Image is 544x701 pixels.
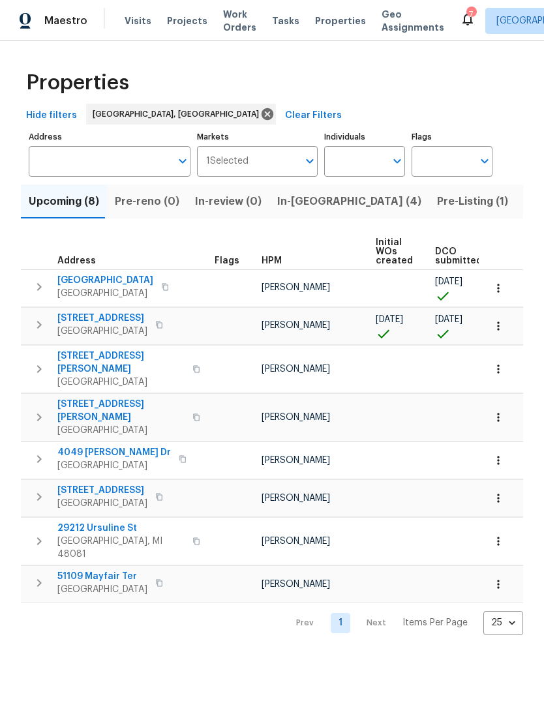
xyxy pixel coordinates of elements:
span: Visits [125,14,151,27]
span: [PERSON_NAME] [262,365,330,374]
a: Goto page 1 [331,613,350,633]
span: Work Orders [223,8,256,34]
span: 51109 Mayfair Ter [57,570,147,583]
span: 1 Selected [206,156,249,167]
span: Pre-reno (0) [115,192,179,211]
span: [GEOGRAPHIC_DATA] [57,583,147,596]
span: Upcoming (8) [29,192,99,211]
span: Properties [315,14,366,27]
span: [DATE] [435,277,462,286]
button: Open [476,152,494,170]
button: Open [388,152,406,170]
span: Maestro [44,14,87,27]
span: [PERSON_NAME] [262,456,330,465]
span: [GEOGRAPHIC_DATA], [GEOGRAPHIC_DATA] [93,108,264,121]
span: DCO submitted [435,247,482,265]
span: [GEOGRAPHIC_DATA] [57,497,147,510]
div: [GEOGRAPHIC_DATA], [GEOGRAPHIC_DATA] [86,104,276,125]
span: [STREET_ADDRESS] [57,312,147,325]
span: Flags [215,256,239,265]
span: [PERSON_NAME] [262,413,330,422]
span: [PERSON_NAME] [262,494,330,503]
button: Clear Filters [280,104,347,128]
span: 29212 Ursuline St [57,522,185,535]
span: In-review (0) [195,192,262,211]
span: HPM [262,256,282,265]
span: [STREET_ADDRESS][PERSON_NAME] [57,398,185,424]
div: 7 [466,8,476,21]
span: [GEOGRAPHIC_DATA] [57,376,185,389]
span: [GEOGRAPHIC_DATA] [57,274,153,287]
span: Hide filters [26,108,77,124]
label: Markets [197,133,318,141]
button: Open [174,152,192,170]
span: [PERSON_NAME] [262,283,330,292]
button: Open [301,152,319,170]
span: [PERSON_NAME] [262,321,330,330]
span: [DATE] [376,315,403,324]
span: Projects [167,14,207,27]
div: 25 [483,606,523,640]
span: 4049 [PERSON_NAME] Dr [57,446,171,459]
span: [STREET_ADDRESS][PERSON_NAME] [57,350,185,376]
span: Tasks [272,16,299,25]
nav: Pagination Navigation [284,611,523,635]
span: [STREET_ADDRESS] [57,484,147,497]
span: [PERSON_NAME] [262,537,330,546]
label: Flags [412,133,492,141]
span: [PERSON_NAME] [262,580,330,589]
label: Individuals [324,133,405,141]
span: [GEOGRAPHIC_DATA] [57,424,185,437]
span: [GEOGRAPHIC_DATA] [57,287,153,300]
span: Geo Assignments [382,8,444,34]
p: Items Per Page [402,616,468,629]
span: [GEOGRAPHIC_DATA] [57,459,171,472]
span: [GEOGRAPHIC_DATA], MI 48081 [57,535,185,561]
span: Initial WOs created [376,238,413,265]
span: Clear Filters [285,108,342,124]
span: In-[GEOGRAPHIC_DATA] (4) [277,192,421,211]
button: Hide filters [21,104,82,128]
label: Address [29,133,190,141]
span: Pre-Listing (1) [437,192,508,211]
span: Properties [26,76,129,89]
span: Address [57,256,96,265]
span: [GEOGRAPHIC_DATA] [57,325,147,338]
span: [DATE] [435,315,462,324]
